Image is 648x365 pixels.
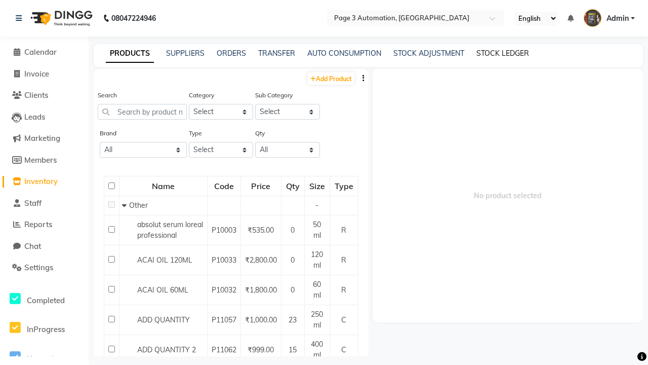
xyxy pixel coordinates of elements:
span: P10003 [212,226,236,235]
span: ADD QUANTITY [137,315,190,324]
span: 60 ml [313,280,321,300]
span: 0 [291,226,295,235]
span: - [315,201,318,210]
div: Code [208,177,240,195]
input: Search by product name or code [98,104,187,120]
a: Staff [3,198,86,209]
div: Name [120,177,207,195]
span: P10032 [212,285,236,295]
span: ₹2,800.00 [245,255,277,265]
span: 23 [289,315,297,324]
span: Reports [24,220,52,229]
span: ₹535.00 [248,226,274,235]
span: ₹999.00 [248,345,274,354]
span: P11057 [212,315,236,324]
a: Clients [3,90,86,101]
span: InProgress [27,324,65,334]
span: 15 [289,345,297,354]
span: ₹1,000.00 [245,315,277,324]
span: Calendar [24,47,57,57]
span: P11062 [212,345,236,354]
label: Search [98,91,117,100]
span: R [341,285,346,295]
a: AUTO CONSUMPTION [307,49,381,58]
span: absolut serum loreal professional [137,220,203,240]
span: Inventory [24,176,58,186]
span: ACAI OIL 120ML [137,255,192,265]
a: Reports [3,219,86,231]
label: Category [189,91,214,100]
a: Members [3,155,86,166]
a: Settings [3,262,86,274]
span: Completed [27,296,65,305]
span: ADD QUANTITY 2 [137,345,196,354]
a: SUPPLIERS [166,49,205,58]
a: Chat [3,241,86,252]
a: STOCK LEDGER [476,49,529,58]
a: ORDERS [217,49,246,58]
a: Calendar [3,47,86,58]
span: Leads [24,112,45,122]
span: Staff [24,198,42,208]
a: PRODUCTS [106,45,154,63]
a: Add Product [308,72,354,85]
span: Chat [24,241,41,251]
div: Size [305,177,329,195]
span: Collapse Row [122,201,129,210]
span: R [341,226,346,235]
div: Type [331,177,357,195]
div: Price [241,177,280,195]
span: ACAI OIL 60ML [137,285,188,295]
a: TRANSFER [258,49,295,58]
img: logo [26,4,95,32]
b: 08047224946 [111,4,156,32]
label: Type [189,129,202,138]
span: P10033 [212,255,236,265]
span: Invoice [24,69,49,79]
span: Upcoming [27,354,63,363]
span: 250 ml [311,310,323,330]
div: Qty [282,177,304,195]
span: C [341,315,346,324]
span: Other [129,201,148,210]
span: 0 [291,285,295,295]
span: ₹1,800.00 [245,285,277,295]
span: Clients [24,90,48,100]
label: Brand [100,129,116,138]
span: No product selected [373,69,643,322]
span: R [341,255,346,265]
label: Qty [255,129,265,138]
span: Members [24,155,57,165]
a: Marketing [3,133,86,144]
a: Inventory [3,176,86,188]
a: Invoice [3,68,86,80]
span: 400 ml [311,340,323,359]
span: 0 [291,255,295,265]
span: 120 ml [311,250,323,270]
span: C [341,345,346,354]
span: Settings [24,263,53,272]
a: STOCK ADJUSTMENT [393,49,464,58]
span: 50 ml [313,220,321,240]
label: Sub Category [255,91,293,100]
a: Leads [3,112,86,123]
span: Marketing [24,133,60,143]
